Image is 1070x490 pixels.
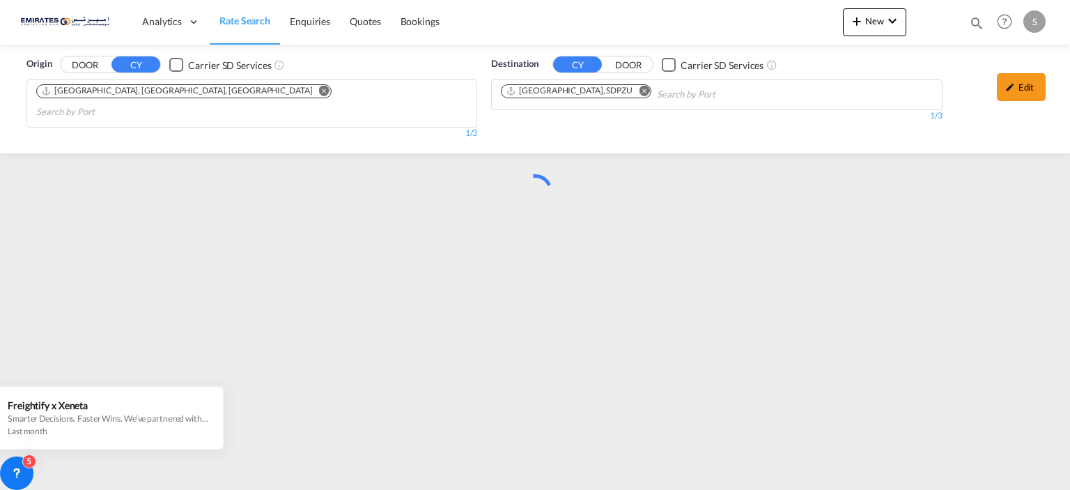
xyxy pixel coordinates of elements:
[1023,10,1046,33] div: S
[843,8,906,36] button: icon-plus 400-fgNewicon-chevron-down
[188,59,271,72] div: Carrier SD Services
[969,15,984,36] div: icon-magnify
[26,128,477,139] div: 1/3
[219,15,270,26] span: Rate Search
[657,84,789,106] input: Chips input.
[350,15,380,27] span: Quotes
[36,101,169,123] input: Search by Port
[61,57,109,73] button: DOOR
[553,56,602,72] button: CY
[630,85,651,99] button: Remove
[506,85,633,97] div: Port Sudan, SDPZU
[26,57,52,71] span: Origin
[993,10,1016,33] span: Help
[1005,82,1015,92] md-icon: icon-pencil
[491,110,942,122] div: 1/3
[969,15,984,31] md-icon: icon-magnify
[34,80,470,123] md-chips-wrap: Chips container. Use arrow keys to select chips.
[884,13,901,29] md-icon: icon-chevron-down
[310,85,331,99] button: Remove
[848,13,865,29] md-icon: icon-plus 400-fg
[993,10,1023,35] div: Help
[41,85,313,97] div: Port of Jebel Ali, Jebel Ali, AEJEA
[41,85,316,97] div: Press delete to remove this chip.
[997,73,1046,101] div: icon-pencilEdit
[662,57,763,72] md-checkbox: Checkbox No Ink
[169,57,271,72] md-checkbox: Checkbox No Ink
[491,57,538,71] span: Destination
[401,15,440,27] span: Bookings
[766,59,777,70] md-icon: Unchecked: Search for CY (Container Yard) services for all selected carriers.Checked : Search for...
[848,15,901,26] span: New
[142,15,182,29] span: Analytics
[290,15,330,27] span: Enquiries
[111,56,160,72] button: CY
[604,57,653,73] button: DOOR
[681,59,763,72] div: Carrier SD Services
[274,59,285,70] md-icon: Unchecked: Search for CY (Container Yard) services for all selected carriers.Checked : Search for...
[506,85,635,97] div: Press delete to remove this chip.
[499,80,795,106] md-chips-wrap: Chips container. Use arrow keys to select chips.
[21,6,115,38] img: c67187802a5a11ec94275b5db69a26e6.png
